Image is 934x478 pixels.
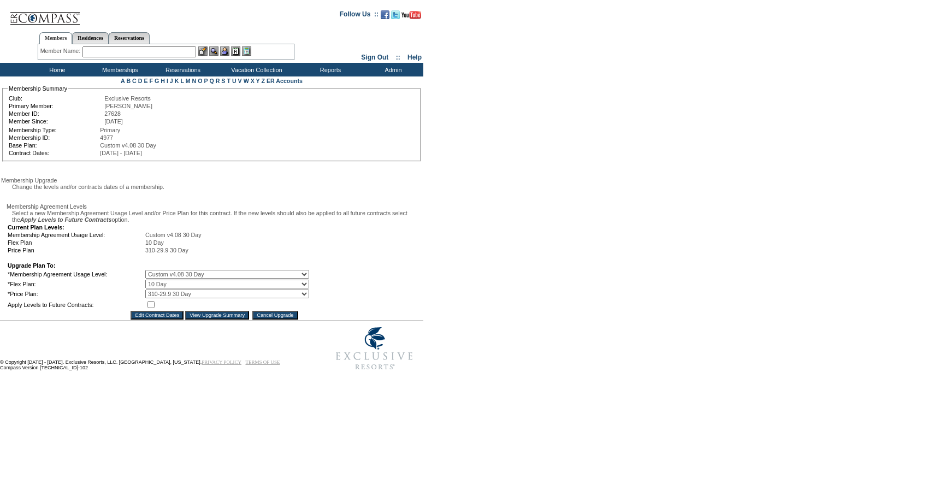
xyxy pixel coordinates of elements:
[8,85,68,92] legend: Membership Summary
[161,78,165,84] a: H
[100,134,113,141] span: 4977
[100,127,120,133] span: Primary
[9,110,103,117] td: Member ID:
[145,232,201,238] span: Custom v4.08 30 Day
[144,78,147,84] a: E
[391,10,400,19] img: Follow us on Twitter
[244,78,249,84] a: W
[396,54,400,61] span: ::
[401,11,421,19] img: Subscribe to our YouTube Channel
[238,78,242,84] a: V
[167,78,168,84] a: I
[9,134,99,141] td: Membership ID:
[100,150,142,156] span: [DATE] - [DATE]
[221,78,225,84] a: S
[216,78,220,84] a: R
[298,63,360,76] td: Reports
[100,142,156,149] span: Custom v4.08 30 Day
[401,14,421,20] a: Subscribe to our YouTube Channel
[8,247,144,253] td: Price Plan
[209,46,218,56] img: View
[104,103,152,109] span: [PERSON_NAME]
[9,95,103,102] td: Club:
[39,32,73,44] a: Members
[198,46,208,56] img: b_edit.gif
[87,63,150,76] td: Memberships
[138,78,143,84] a: D
[204,78,208,84] a: P
[8,299,144,310] td: Apply Levels to Future Contracts:
[326,321,423,376] img: Exclusive Resorts
[7,210,422,223] div: Select a new Membership Agreement Usage Level and/or Price Plan for this contract. If the new lev...
[145,239,164,246] span: 10 Day
[9,3,80,25] img: Compass Home
[246,359,280,365] a: TERMS OF USE
[109,32,150,44] a: Reservations
[407,54,422,61] a: Help
[8,290,144,298] td: *Price Plan:
[180,78,184,84] a: L
[150,63,213,76] td: Reservations
[8,224,309,231] td: Current Plan Levels:
[131,311,184,320] input: Edit Contract Dates
[213,63,298,76] td: Vacation Collection
[132,78,137,84] a: C
[8,280,144,288] td: *Flex Plan:
[242,46,251,56] img: b_calculator.gif
[145,247,188,253] span: 310-29.9 30 Day
[227,78,230,84] a: T
[8,239,144,246] td: Flex Plan
[126,78,131,84] a: B
[104,118,123,125] span: [DATE]
[104,95,151,102] span: Exclusive Resorts
[202,359,241,365] a: PRIVACY POLICY
[8,232,144,238] td: Membership Agreement Usage Level:
[9,103,103,109] td: Primary Member:
[231,46,240,56] img: Reservations
[209,78,214,84] a: Q
[261,78,265,84] a: Z
[251,78,255,84] a: X
[7,184,422,190] div: Change the levels and/or contracts dates of a membership.
[20,216,112,223] i: Apply Levels to Future Contracts
[104,110,121,117] span: 27628
[175,78,179,84] a: K
[360,63,423,76] td: Admin
[40,46,82,56] div: Member Name:
[7,203,422,210] div: Membership Agreement Levels
[9,142,99,149] td: Base Plan:
[170,78,173,84] a: J
[381,10,389,19] img: Become our fan on Facebook
[121,78,125,84] a: A
[155,78,159,84] a: G
[232,78,237,84] a: U
[8,262,309,269] td: Upgrade Plan To:
[256,78,260,84] a: Y
[220,46,229,56] img: Impersonate
[9,150,99,156] td: Contract Dates:
[267,78,303,84] a: ER Accounts
[1,177,422,184] div: Membership Upgrade
[198,78,202,84] a: O
[25,63,87,76] td: Home
[72,32,109,44] a: Residences
[8,270,144,279] td: *Membership Agreement Usage Level:
[149,78,153,84] a: F
[9,127,99,133] td: Membership Type:
[186,78,191,84] a: M
[391,14,400,20] a: Follow us on Twitter
[185,311,249,320] input: View Upgrade Summary
[361,54,388,61] a: Sign Out
[340,9,379,22] td: Follow Us ::
[192,78,197,84] a: N
[381,14,389,20] a: Become our fan on Facebook
[9,118,103,125] td: Member Since:
[252,311,298,320] input: Cancel Upgrade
